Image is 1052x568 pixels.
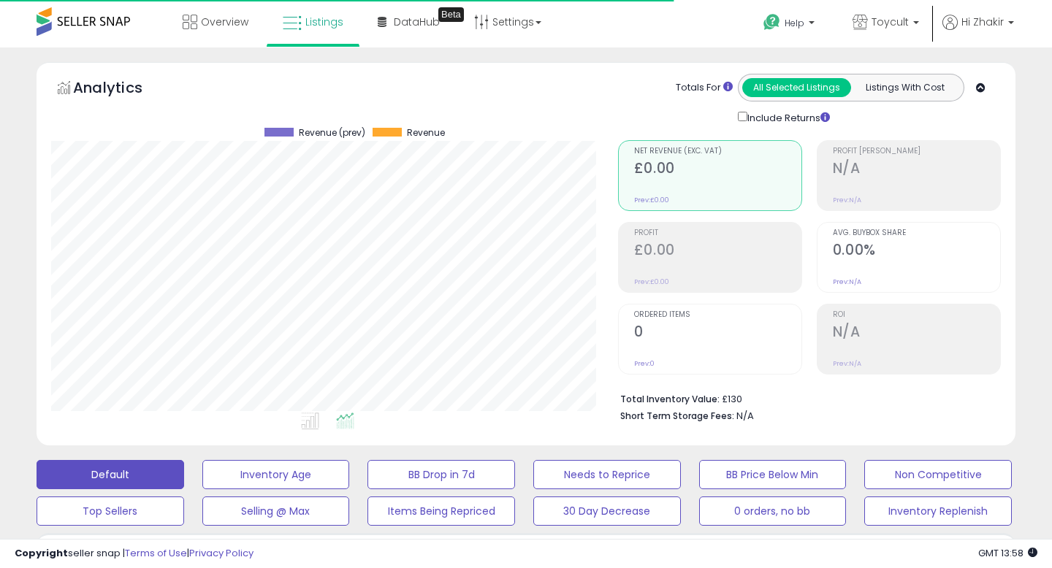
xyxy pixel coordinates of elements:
button: All Selected Listings [742,78,851,97]
span: Revenue [407,128,445,138]
button: Listings With Cost [850,78,959,97]
span: Hi Zhakir [961,15,1004,29]
h2: N/A [833,160,1000,180]
i: Get Help [763,13,781,31]
small: Prev: £0.00 [634,277,669,286]
div: Tooltip anchor [438,7,464,22]
div: seller snap | | [15,547,254,561]
span: Net Revenue (Exc. VAT) [634,147,801,156]
span: ROI [833,311,1000,319]
span: 2025-10-7 13:58 GMT [978,546,1037,560]
div: Include Returns [727,109,847,126]
span: DataHub [394,15,440,29]
span: Toycult [872,15,909,29]
small: Prev: £0.00 [634,196,669,204]
h2: £0.00 [634,160,801,180]
button: BB Price Below Min [699,460,847,489]
span: Avg. Buybox Share [833,229,1000,237]
button: Selling @ Max [202,496,350,526]
span: N/A [736,409,754,423]
a: Terms of Use [125,546,187,560]
h2: 0 [634,323,801,343]
b: Short Term Storage Fees: [620,410,734,422]
div: Totals For [676,81,733,95]
a: Help [752,2,829,47]
strong: Copyright [15,546,68,560]
span: Overview [201,15,248,29]
button: 0 orders, no bb [699,496,847,526]
button: Non Competitive [864,460,1012,489]
b: Total Inventory Value: [620,393,720,405]
span: Profit [634,229,801,237]
button: BB Drop in 7d [367,460,515,489]
span: Listings [305,15,343,29]
button: Needs to Reprice [533,460,681,489]
small: Prev: 0 [634,359,655,368]
span: Revenue (prev) [299,128,365,138]
small: Prev: N/A [833,359,861,368]
a: Hi Zhakir [942,15,1014,47]
button: Default [37,460,184,489]
button: Top Sellers [37,496,184,526]
a: Privacy Policy [189,546,254,560]
span: Ordered Items [634,311,801,319]
span: Help [785,17,804,29]
small: Prev: N/A [833,196,861,204]
h2: 0.00% [833,242,1000,261]
h5: Analytics [73,77,171,101]
h2: N/A [833,323,1000,343]
span: Profit [PERSON_NAME] [833,147,1000,156]
small: Prev: N/A [833,277,861,286]
button: Inventory Replenish [864,496,1012,526]
button: Inventory Age [202,460,350,489]
button: Items Being Repriced [367,496,515,526]
h2: £0.00 [634,242,801,261]
button: 30 Day Decrease [533,496,681,526]
li: £130 [620,389,990,407]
